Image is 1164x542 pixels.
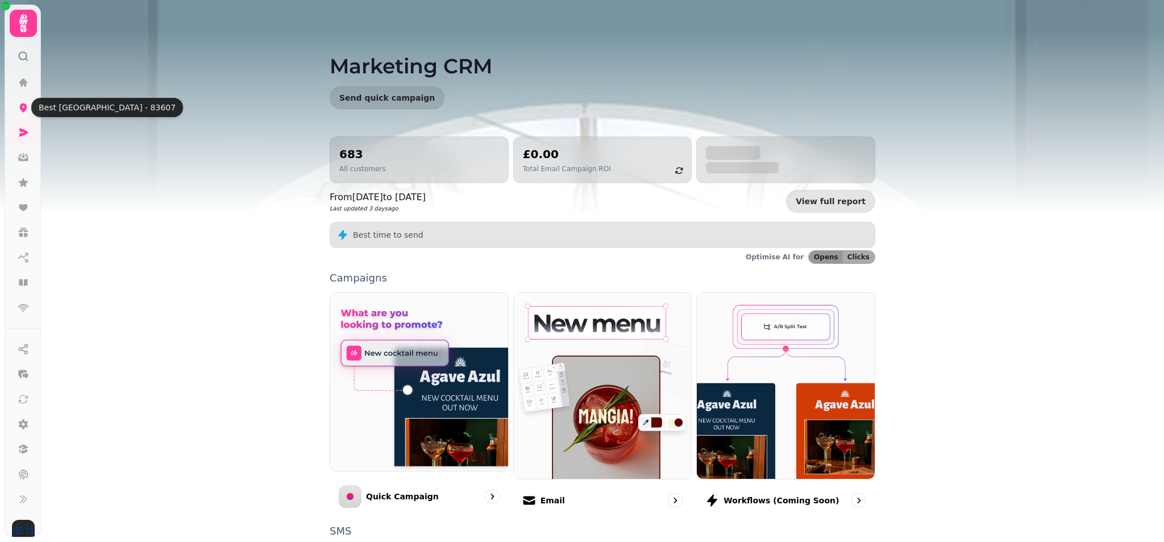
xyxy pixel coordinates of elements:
[330,293,508,471] img: Quick Campaign
[523,164,611,173] p: Total Email Campaign ROI
[330,191,426,204] p: From [DATE] to [DATE]
[366,491,439,502] p: Quick Campaign
[696,292,875,517] a: Workflows (coming soon)Workflows (coming soon)
[487,491,498,502] svg: go to
[514,293,692,479] img: Email
[339,94,435,102] span: Send quick campaign
[330,526,875,536] p: SMS
[330,273,875,283] p: Campaigns
[814,254,838,260] span: Opens
[339,164,385,173] p: All customers
[541,495,565,506] p: Email
[746,253,804,262] p: Optimise AI for
[843,251,875,263] button: Clicks
[513,292,692,517] a: EmailEmail
[786,190,875,213] a: View full report
[330,292,509,517] a: Quick CampaignQuick Campaign
[670,161,689,180] button: refresh
[724,495,839,506] p: Workflows (coming soon)
[670,495,681,506] svg: go to
[809,251,843,263] button: Opens
[847,254,870,260] span: Clicks
[330,86,444,109] button: Send quick campaign
[330,204,426,213] p: Last updated 3 days ago
[339,146,385,162] h2: 683
[853,495,864,506] svg: go to
[330,27,875,77] h1: Marketing CRM
[523,146,611,162] h2: £0.00
[697,293,875,479] img: Workflows (coming soon)
[31,98,183,117] div: Best [GEOGRAPHIC_DATA] - 83607
[353,229,423,241] p: Best time to send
